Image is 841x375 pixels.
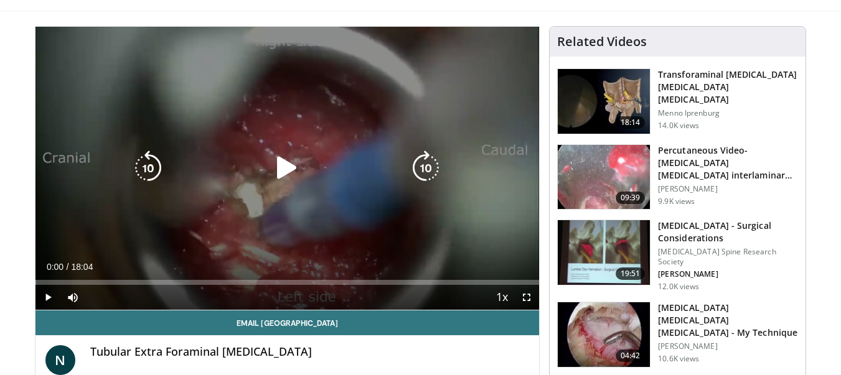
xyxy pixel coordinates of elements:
[658,247,798,267] p: [MEDICAL_DATA] Spine Research Society
[658,302,798,339] h3: [MEDICAL_DATA] [MEDICAL_DATA] [MEDICAL_DATA] - My Technique
[90,345,530,359] h4: Tubular Extra Foraminal [MEDICAL_DATA]
[67,262,69,272] span: /
[558,69,650,134] img: Q2xRg7exoPLTwO8X4xMDoxOjBzMTt2bJ.150x105_q85_crop-smart_upscale.jpg
[35,285,60,310] button: Play
[658,144,798,182] h3: Percutaneous Video-[MEDICAL_DATA] [MEDICAL_DATA] interlaminar L5-S1 (PELD)
[557,302,798,368] a: 04:42 [MEDICAL_DATA] [MEDICAL_DATA] [MEDICAL_DATA] - My Technique [PERSON_NAME] 10.6K views
[71,262,93,272] span: 18:04
[658,108,798,118] p: Menno Iprenburg
[557,144,798,210] a: 09:39 Percutaneous Video-[MEDICAL_DATA] [MEDICAL_DATA] interlaminar L5-S1 (PELD) [PERSON_NAME] 9....
[558,145,650,210] img: 8fac1a79-a78b-4966-a978-874ddf9a9948.150x105_q85_crop-smart_upscale.jpg
[557,68,798,134] a: 18:14 Transforaminal [MEDICAL_DATA] [MEDICAL_DATA] [MEDICAL_DATA] Menno Iprenburg 14.0K views
[557,34,647,49] h4: Related Videos
[558,302,650,367] img: gaffar_3.png.150x105_q85_crop-smart_upscale.jpg
[489,285,514,310] button: Playback Rate
[35,280,540,285] div: Progress Bar
[60,285,85,310] button: Mute
[514,285,539,310] button: Fullscreen
[557,220,798,292] a: 19:51 [MEDICAL_DATA] - Surgical Considerations [MEDICAL_DATA] Spine Research Society [PERSON_NAME...
[658,184,798,194] p: [PERSON_NAME]
[658,282,699,292] p: 12.0K views
[658,269,798,279] p: [PERSON_NAME]
[616,267,646,280] span: 19:51
[35,310,540,335] a: Email [GEOGRAPHIC_DATA]
[616,192,646,204] span: 09:39
[558,220,650,285] img: df977cbb-5756-427a-b13c-efcd69dcbbf0.150x105_q85_crop-smart_upscale.jpg
[658,341,798,351] p: [PERSON_NAME]
[35,27,540,310] video-js: Video Player
[658,220,798,244] h3: [MEDICAL_DATA] - Surgical Considerations
[658,121,699,131] p: 14.0K views
[658,354,699,364] p: 10.6K views
[658,197,695,206] p: 9.9K views
[47,262,63,272] span: 0:00
[658,68,798,106] h3: Transforaminal [MEDICAL_DATA] [MEDICAL_DATA] [MEDICAL_DATA]
[45,345,75,375] a: N
[616,116,646,129] span: 18:14
[616,350,646,362] span: 04:42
